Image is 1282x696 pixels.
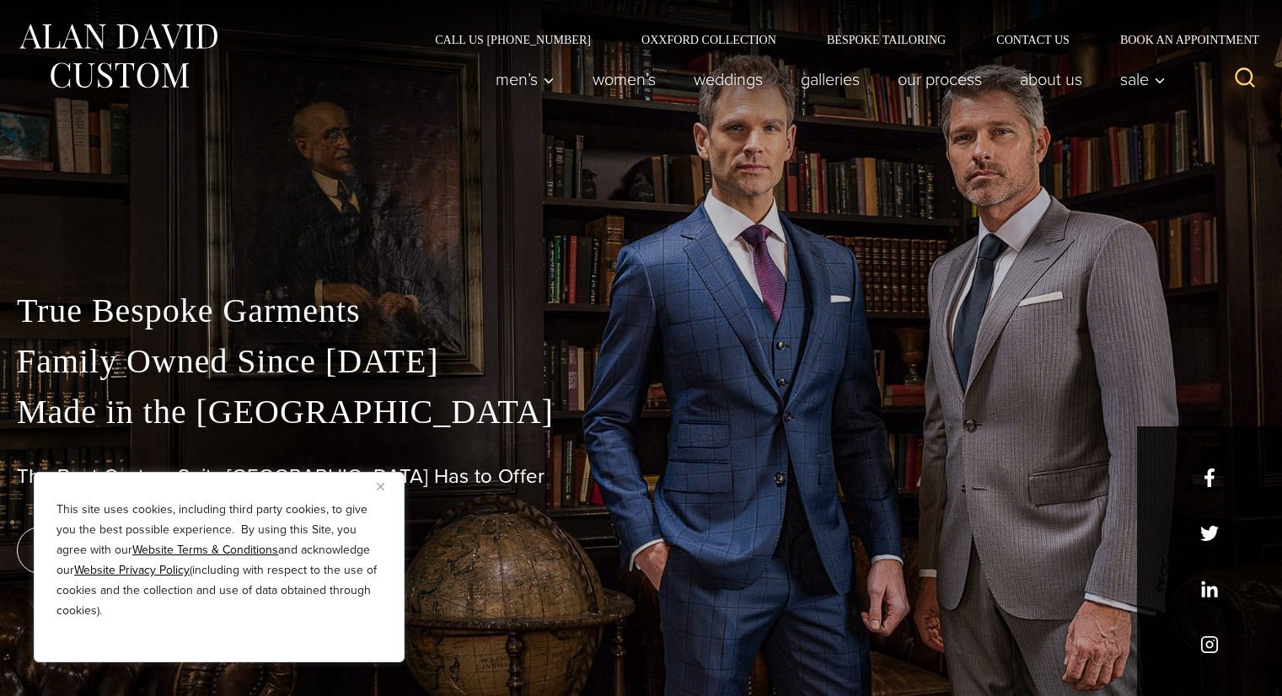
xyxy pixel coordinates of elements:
a: About Us [1001,62,1102,96]
p: True Bespoke Garments Family Owned Since [DATE] Made in the [GEOGRAPHIC_DATA] [17,286,1265,437]
span: Sale [1120,71,1166,88]
button: View Search Form [1225,59,1265,99]
a: Contact Us [971,34,1095,46]
a: Call Us [PHONE_NUMBER] [410,34,616,46]
span: Men’s [496,71,555,88]
a: Oxxford Collection [616,34,802,46]
a: Our Process [879,62,1001,96]
h1: The Best Custom Suits [GEOGRAPHIC_DATA] Has to Offer [17,464,1265,489]
a: Women’s [574,62,675,96]
a: Bespoke Tailoring [802,34,971,46]
img: Close [377,483,384,490]
nav: Primary Navigation [477,62,1175,96]
a: Website Privacy Policy [74,561,190,579]
a: Galleries [782,62,879,96]
a: Book an Appointment [1095,34,1265,46]
button: Close [377,476,397,496]
a: Website Terms & Conditions [132,541,278,559]
p: This site uses cookies, including third party cookies, to give you the best possible experience. ... [56,500,382,621]
a: book an appointment [17,527,253,574]
a: weddings [675,62,782,96]
img: Alan David Custom [17,19,219,94]
nav: Secondary Navigation [410,34,1265,46]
